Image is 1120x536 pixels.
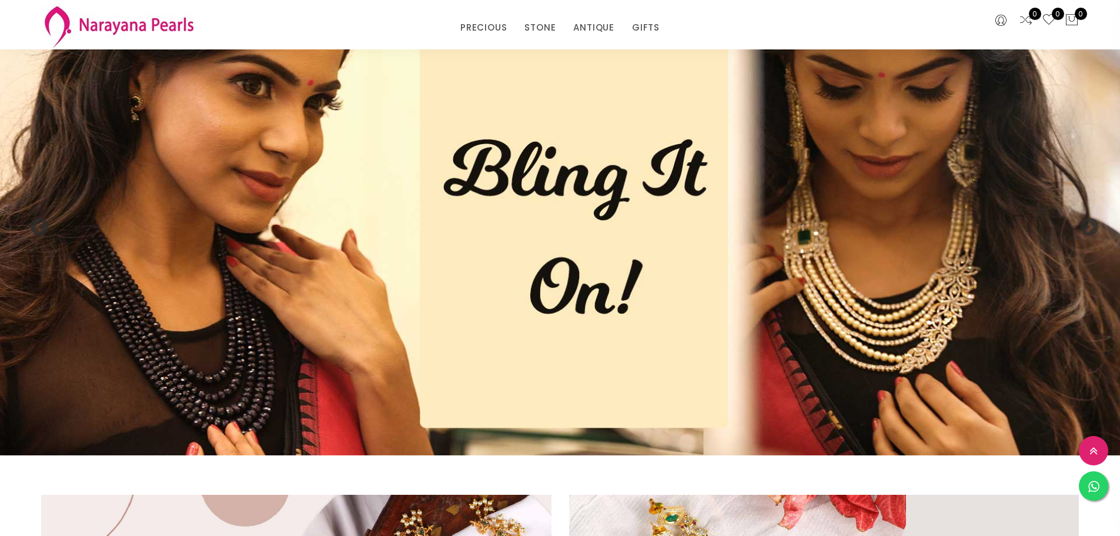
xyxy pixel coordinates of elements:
a: GIFTS [632,19,660,36]
a: ANTIQUE [573,19,614,36]
a: PRECIOUS [460,19,507,36]
button: 0 [1065,13,1079,28]
a: 0 [1019,13,1033,28]
button: Previous [29,218,41,229]
button: Next [1079,218,1091,229]
span: 0 [1075,8,1087,20]
a: STONE [524,19,556,36]
span: 0 [1029,8,1041,20]
a: 0 [1042,13,1056,28]
span: 0 [1052,8,1064,20]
